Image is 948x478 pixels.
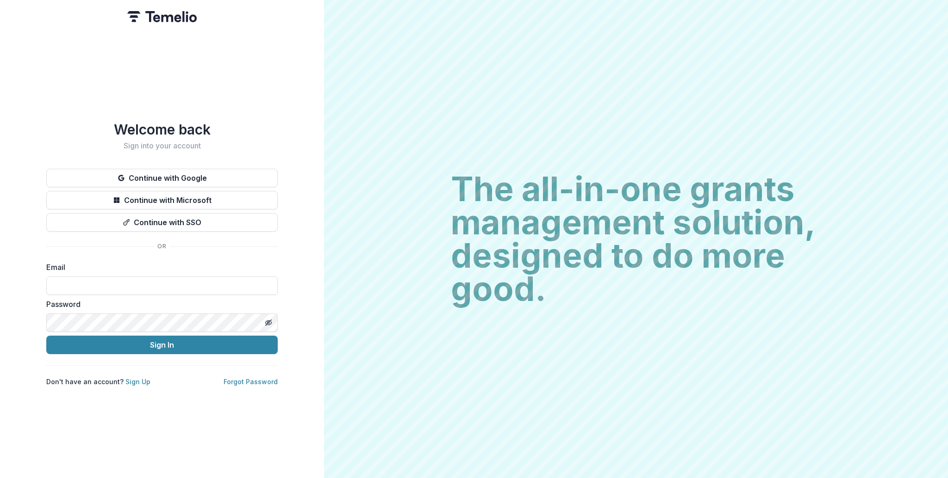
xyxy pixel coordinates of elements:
button: Continue with Google [46,169,278,187]
button: Toggle password visibility [261,315,276,330]
img: Temelio [127,11,197,22]
h1: Welcome back [46,121,278,138]
button: Continue with Microsoft [46,191,278,209]
button: Sign In [46,336,278,354]
a: Forgot Password [224,378,278,386]
label: Email [46,262,272,273]
label: Password [46,299,272,310]
p: Don't have an account? [46,377,150,386]
a: Sign Up [125,378,150,386]
h2: Sign into your account [46,141,278,150]
button: Continue with SSO [46,213,278,232]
